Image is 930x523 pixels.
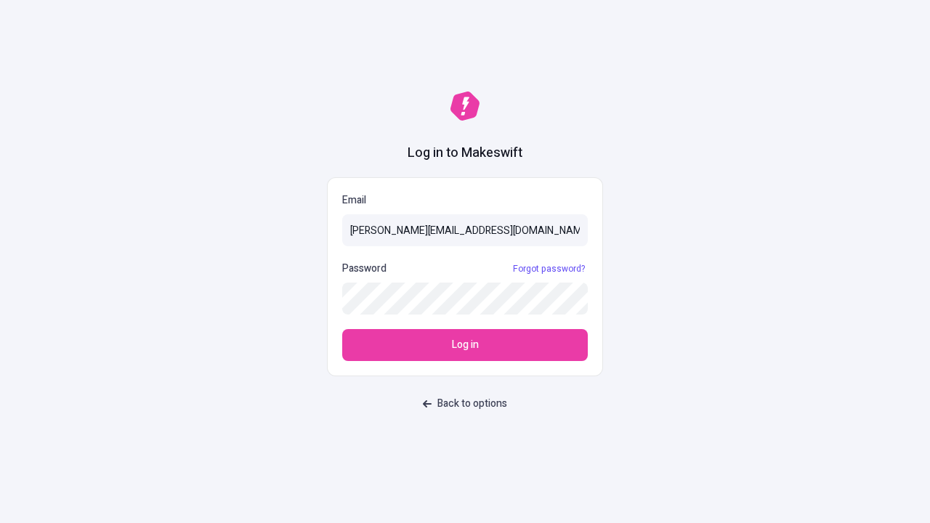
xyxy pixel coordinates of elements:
[510,263,588,275] a: Forgot password?
[414,391,516,417] button: Back to options
[437,396,507,412] span: Back to options
[342,261,387,277] p: Password
[452,337,479,353] span: Log in
[408,144,522,163] h1: Log in to Makeswift
[342,192,588,208] p: Email
[342,329,588,361] button: Log in
[342,214,588,246] input: Email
